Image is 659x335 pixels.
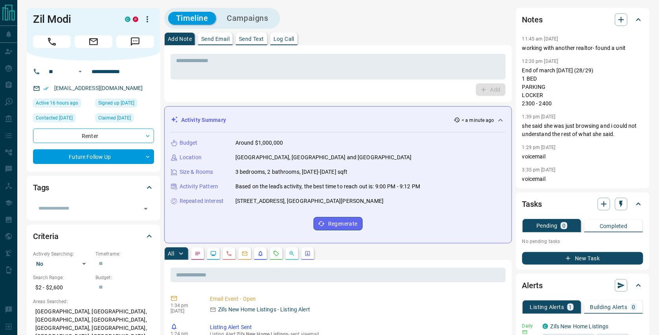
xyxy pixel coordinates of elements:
div: Criteria [33,227,154,246]
button: Open [75,67,85,76]
p: 1:39 pm [DATE] [522,114,556,120]
p: 3 bedrooms, 2 bathrooms, [DATE]-[DATE] sqft [235,168,348,176]
p: Log Call [274,36,294,42]
p: Actively Searching: [33,250,92,258]
p: [STREET_ADDRESS], [GEOGRAPHIC_DATA][PERSON_NAME] [235,197,384,205]
p: [GEOGRAPHIC_DATA], [GEOGRAPHIC_DATA] and [GEOGRAPHIC_DATA] [235,153,412,162]
svg: Requests [273,250,279,257]
p: Listing Alerts [530,304,564,310]
p: Search Range: [33,274,92,281]
svg: Opportunities [289,250,295,257]
svg: Email Verified [43,86,49,91]
p: Budget [180,139,198,147]
div: Notes [522,10,643,29]
p: No pending tasks [522,236,643,247]
div: Renter [33,129,154,143]
div: Alerts [522,276,643,295]
p: Based on the lead's activity, the best time to reach out is: 9:00 PM - 9:12 PM [235,182,420,191]
p: $2 - $2,600 [33,281,92,294]
div: Tags [33,178,154,197]
button: New Task [522,252,643,265]
p: Activity Pattern [180,182,218,191]
p: Daily [522,322,538,329]
h2: Tags [33,181,49,194]
p: working with another realtor- found a unit [522,44,643,52]
h1: Zil Modi [33,13,113,26]
p: < a minute ago [462,117,494,124]
div: Wed Aug 16 2023 [95,99,154,110]
p: Pending [536,223,558,228]
div: Fri Apr 04 2025 [95,114,154,125]
div: Tasks [522,195,643,214]
svg: Listing Alerts [257,250,264,257]
p: End of march [DATE] (28/29) 1 BED PARKING LOCKER 2300 - 2400 [522,66,643,108]
div: No [33,258,92,270]
button: Campaigns [219,12,276,25]
span: Signed up [DATE] [98,99,134,107]
h2: Alerts [522,279,543,292]
p: Zil's New Home Listings - Listing Alert [218,306,310,314]
div: Wed May 28 2025 [33,114,92,125]
p: 0 [562,223,565,228]
p: voicemail [522,175,643,183]
svg: Calls [226,250,232,257]
h2: Criteria [33,230,59,243]
span: Message [116,35,154,48]
p: she said she was just browsing and i could not understand the rest of what she said. [522,122,643,138]
p: Email Event - Open [210,295,503,303]
p: Repeated Interest [180,197,224,205]
svg: Notes [195,250,201,257]
p: Size & Rooms [180,168,213,176]
button: Timeline [168,12,216,25]
p: Timeframe: [95,250,154,258]
svg: Email [522,329,528,335]
svg: Emails [242,250,248,257]
p: 1:29 pm [DATE] [522,145,556,150]
h2: Tasks [522,198,542,210]
p: Building Alerts [590,304,628,310]
p: Completed [600,223,628,229]
svg: Agent Actions [305,250,311,257]
h2: Notes [522,13,543,26]
span: Call [33,35,71,48]
svg: Lead Browsing Activity [210,250,217,257]
span: Active 16 hours ago [36,99,78,107]
p: 1 [569,304,572,310]
p: Send Email [201,36,229,42]
div: Thu Aug 14 2025 [33,99,92,110]
p: 12:20 pm [DATE] [522,59,558,64]
div: condos.ca [543,324,548,329]
button: Open [140,203,151,214]
button: Regenerate [314,217,363,230]
p: All [168,251,174,256]
p: 1:34 pm [171,303,198,308]
p: 3:35 pm [DATE] [522,167,556,173]
p: voicemail [522,153,643,161]
p: Activity Summary [181,116,226,124]
div: property.ca [133,17,138,22]
span: Claimed [DATE] [98,114,131,122]
p: Send Text [239,36,264,42]
p: Location [180,153,202,162]
p: [DATE] [171,308,198,314]
a: Zil's New Home Listings [551,323,609,329]
div: condos.ca [125,17,130,22]
p: Areas Searched: [33,298,154,305]
p: Add Note [168,36,192,42]
p: 0 [632,304,635,310]
span: Email [75,35,112,48]
span: Contacted [DATE] [36,114,73,122]
a: [EMAIL_ADDRESS][DOMAIN_NAME] [54,85,143,91]
p: 11:45 am [DATE] [522,36,558,42]
p: Around $1,000,000 [235,139,283,147]
div: Future Follow Up [33,149,154,164]
p: Listing Alert Sent [210,323,503,331]
p: Budget: [95,274,154,281]
div: Activity Summary< a minute ago [171,113,505,127]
